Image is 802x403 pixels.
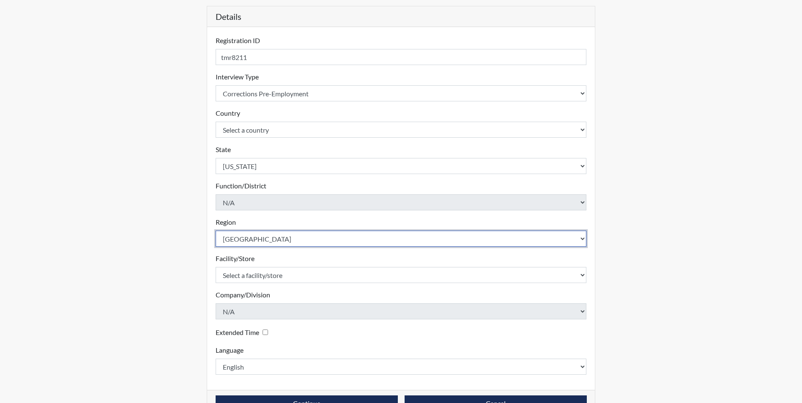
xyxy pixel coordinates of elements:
[216,253,255,264] label: Facility/Store
[216,144,231,155] label: State
[216,49,587,65] input: Insert a Registration ID, which needs to be a unique alphanumeric value for each interviewee
[216,290,270,300] label: Company/Division
[216,181,266,191] label: Function/District
[216,345,244,355] label: Language
[216,35,260,46] label: Registration ID
[216,217,236,227] label: Region
[216,326,271,338] div: Checking this box will provide the interviewee with an accomodation of extra time to answer each ...
[207,6,595,27] h5: Details
[216,72,259,82] label: Interview Type
[216,327,259,338] label: Extended Time
[216,108,240,118] label: Country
